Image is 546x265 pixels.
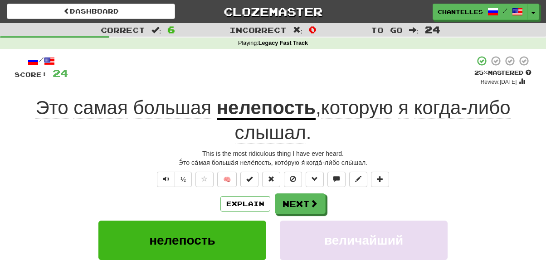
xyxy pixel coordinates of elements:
button: Ignore sentence (alt+i) [284,172,302,187]
div: Э́то са́мая больша́я неле́пость, кото́рую я́ когда́-ли́бо слы́шал. [15,158,531,167]
button: Explain [220,196,270,212]
button: величайший [280,221,448,260]
span: : [293,26,303,34]
span: которую [321,97,393,119]
span: я [398,97,409,119]
small: Review: [DATE] [481,79,517,85]
button: Favorite sentence (alt+f) [195,172,214,187]
a: Dashboard [7,4,175,19]
span: нелепость [149,233,215,247]
span: : [151,26,161,34]
div: This is the most ridiculous thing I have ever heard. [15,149,531,158]
span: слышал [235,122,306,144]
span: когда-либо [414,97,511,119]
span: 6 [167,24,175,35]
div: Mastered [474,69,531,77]
span: 0 [309,24,317,35]
span: chantelles [438,8,483,16]
span: 24 [425,24,440,35]
u: нелепость [217,97,316,120]
span: 25 % [474,69,488,76]
button: Discuss sentence (alt+u) [327,172,346,187]
button: нелепость [98,221,266,260]
button: Next [275,193,326,214]
span: Это [35,97,68,119]
span: Score: [15,71,47,78]
button: Set this sentence to 100% Mastered (alt+m) [240,172,258,187]
span: Correct [101,25,145,34]
a: chantelles / [433,4,528,20]
span: Incorrect [229,25,287,34]
a: Clozemaster [189,4,357,19]
button: ½ [175,172,192,187]
span: величайший [324,233,403,247]
span: 24 [53,67,68,79]
button: Reset to 0% Mastered (alt+r) [262,172,280,187]
button: Edit sentence (alt+d) [349,172,367,187]
span: самая [73,97,127,119]
button: Grammar (alt+g) [306,172,324,187]
span: : [409,26,419,34]
strong: Legacy Fast Track [258,40,308,46]
div: Text-to-speech controls [155,172,192,187]
span: большая [133,97,211,119]
span: To go [371,25,403,34]
button: 🧠 [217,172,237,187]
button: Play sentence audio (ctl+space) [157,172,175,187]
span: , . [235,97,511,144]
span: / [503,7,507,14]
div: / [15,55,68,67]
button: Add to collection (alt+a) [371,172,389,187]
